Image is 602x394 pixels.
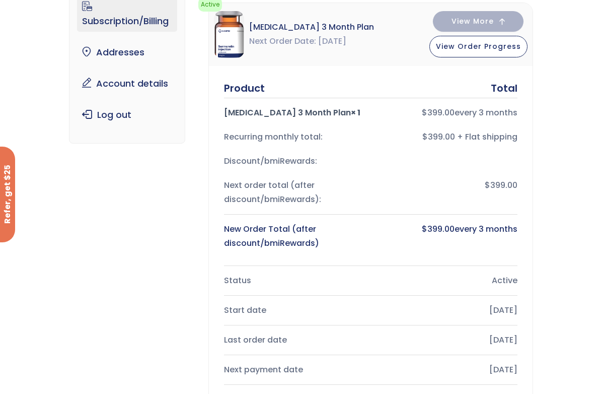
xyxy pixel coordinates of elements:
[377,178,517,207] div: $399.00
[224,178,365,207] div: Next order total (after discount/bmiRewards):
[377,106,517,120] div: every 3 months
[433,11,523,32] button: View More
[422,223,427,235] span: $
[224,222,365,250] div: New Order Total (after discount/bmiRewards)
[377,130,517,144] div: $399.00 + Flat shipping
[351,107,360,118] strong: × 1
[377,274,517,288] div: Active
[422,107,455,118] bdi: 399.00
[214,11,244,58] img: Sermorelin 3 Month Plan
[249,34,316,48] span: Next Order Date
[377,222,517,250] div: every 3 months
[377,363,517,377] div: [DATE]
[77,42,177,63] a: Addresses
[436,41,521,51] span: View Order Progress
[224,363,365,377] div: Next payment date
[422,223,455,235] bdi: 399.00
[491,81,517,95] div: Total
[429,36,528,57] button: View Order Progress
[377,333,517,347] div: [DATE]
[224,274,365,288] div: Status
[377,303,517,317] div: [DATE]
[318,34,346,48] span: [DATE]
[422,107,427,118] span: $
[224,333,365,347] div: Last order date
[224,106,365,120] div: [MEDICAL_DATA] 3 Month Plan
[224,154,365,168] div: Discount/bmiRewards:
[77,73,177,94] a: Account details
[77,104,177,125] a: Log out
[249,20,374,34] span: [MEDICAL_DATA] 3 Month Plan
[451,18,494,25] span: View More
[224,81,265,95] div: Product
[224,130,365,144] div: Recurring monthly total:
[224,303,365,317] div: Start date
